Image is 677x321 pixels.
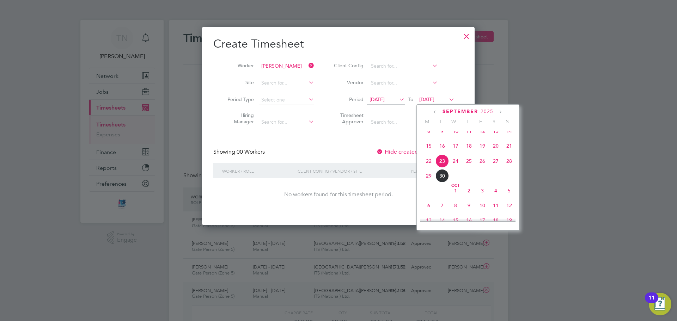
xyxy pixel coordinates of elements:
span: 9 [435,124,449,138]
span: 2 [462,184,476,197]
span: 15 [422,139,435,153]
span: 22 [422,154,435,168]
span: S [501,118,514,125]
div: Showing [213,148,266,156]
span: 10 [476,199,489,212]
span: W [447,118,461,125]
label: Timesheet Approver [332,112,364,125]
span: 21 [502,139,516,153]
span: 26 [476,154,489,168]
span: F [474,118,487,125]
span: 14 [435,214,449,227]
input: Search for... [259,61,314,71]
span: 8 [422,124,435,138]
span: 24 [449,154,462,168]
span: 29 [422,169,435,183]
span: 10 [449,124,462,138]
span: Oct [449,184,462,187]
span: 5 [502,184,516,197]
span: 19 [502,214,516,227]
span: [DATE] [370,96,385,103]
span: 1 [449,184,462,197]
label: Period Type [222,96,254,103]
span: 4 [489,184,502,197]
span: 18 [462,139,476,153]
span: M [420,118,434,125]
span: September [443,109,478,115]
span: 16 [462,214,476,227]
span: 12 [502,199,516,212]
span: 20 [489,139,502,153]
label: Vendor [332,79,364,86]
input: Search for... [368,61,438,71]
div: Worker / Role [220,163,296,179]
span: 00 Workers [237,148,265,155]
label: Hide created timesheets [376,148,448,155]
input: Search for... [259,117,314,127]
span: 17 [476,214,489,227]
div: Client Config / Vendor / Site [296,163,409,179]
span: 25 [462,154,476,168]
span: 13 [422,214,435,227]
span: 6 [422,199,435,212]
span: 27 [489,154,502,168]
input: Select one [259,95,314,105]
input: Search for... [368,78,438,88]
div: 11 [648,298,655,307]
span: To [406,95,415,104]
span: S [487,118,501,125]
span: 18 [489,214,502,227]
div: No workers found for this timesheet period. [220,191,456,198]
span: 9 [462,199,476,212]
span: 16 [435,139,449,153]
span: 30 [435,169,449,183]
span: 23 [435,154,449,168]
span: 15 [449,214,462,227]
div: Period [409,163,456,179]
span: 19 [476,139,489,153]
span: 8 [449,199,462,212]
span: 11 [462,124,476,138]
span: 7 [435,199,449,212]
input: Search for... [259,78,314,88]
span: 28 [502,154,516,168]
label: Client Config [332,62,364,69]
input: Search for... [368,117,438,127]
span: 11 [489,199,502,212]
button: Open Resource Center, 11 new notifications [649,293,671,315]
span: 3 [476,184,489,197]
span: 12 [476,124,489,138]
span: 2025 [481,109,493,115]
span: 14 [502,124,516,138]
span: T [434,118,447,125]
label: Worker [222,62,254,69]
span: 13 [489,124,502,138]
label: Hiring Manager [222,112,254,125]
h2: Create Timesheet [213,37,463,51]
span: [DATE] [419,96,434,103]
span: T [461,118,474,125]
label: Site [222,79,254,86]
label: Period [332,96,364,103]
span: 17 [449,139,462,153]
